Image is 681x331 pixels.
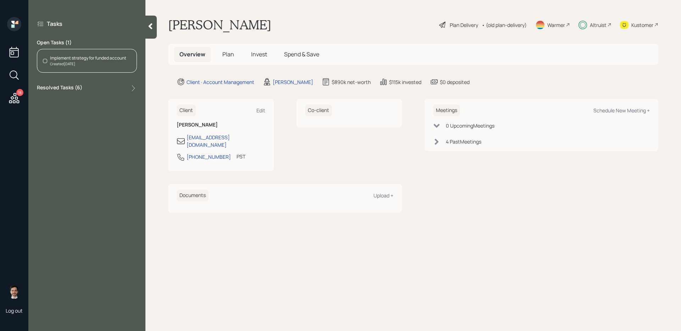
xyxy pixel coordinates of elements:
span: Invest [251,50,267,58]
div: 0 Upcoming Meeting s [446,122,494,129]
span: Overview [179,50,205,58]
div: 18 [16,89,23,96]
h6: Co-client [305,105,332,116]
div: $115k invested [389,78,421,86]
label: Tasks [47,20,62,28]
div: PST [237,153,245,160]
div: $0 deposited [440,78,470,86]
div: Log out [6,307,23,314]
div: Kustomer [631,21,653,29]
div: Plan Delivery [450,21,478,29]
h1: [PERSON_NAME] [168,17,271,33]
div: Created [DATE] [50,61,126,67]
img: jonah-coleman-headshot.png [7,285,21,299]
div: 4 Past Meeting s [446,138,481,145]
h6: Documents [177,190,209,201]
div: Altruist [590,21,607,29]
h6: Client [177,105,196,116]
div: Client · Account Management [187,78,254,86]
label: Resolved Tasks ( 6 ) [37,84,82,92]
div: [EMAIL_ADDRESS][DOMAIN_NAME] [187,134,265,148]
div: Upload + [373,192,393,199]
div: [PHONE_NUMBER] [187,153,231,161]
div: Warmer [547,21,565,29]
div: Edit [256,107,265,114]
div: [PERSON_NAME] [273,78,313,86]
div: $890k net-worth [332,78,371,86]
div: Implement strategy for funded account [50,55,126,61]
h6: Meetings [433,105,460,116]
div: • (old plan-delivery) [482,21,527,29]
label: Open Tasks ( 1 ) [37,39,137,46]
span: Spend & Save [284,50,319,58]
div: Schedule New Meeting + [593,107,650,114]
h6: [PERSON_NAME] [177,122,265,128]
span: Plan [222,50,234,58]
